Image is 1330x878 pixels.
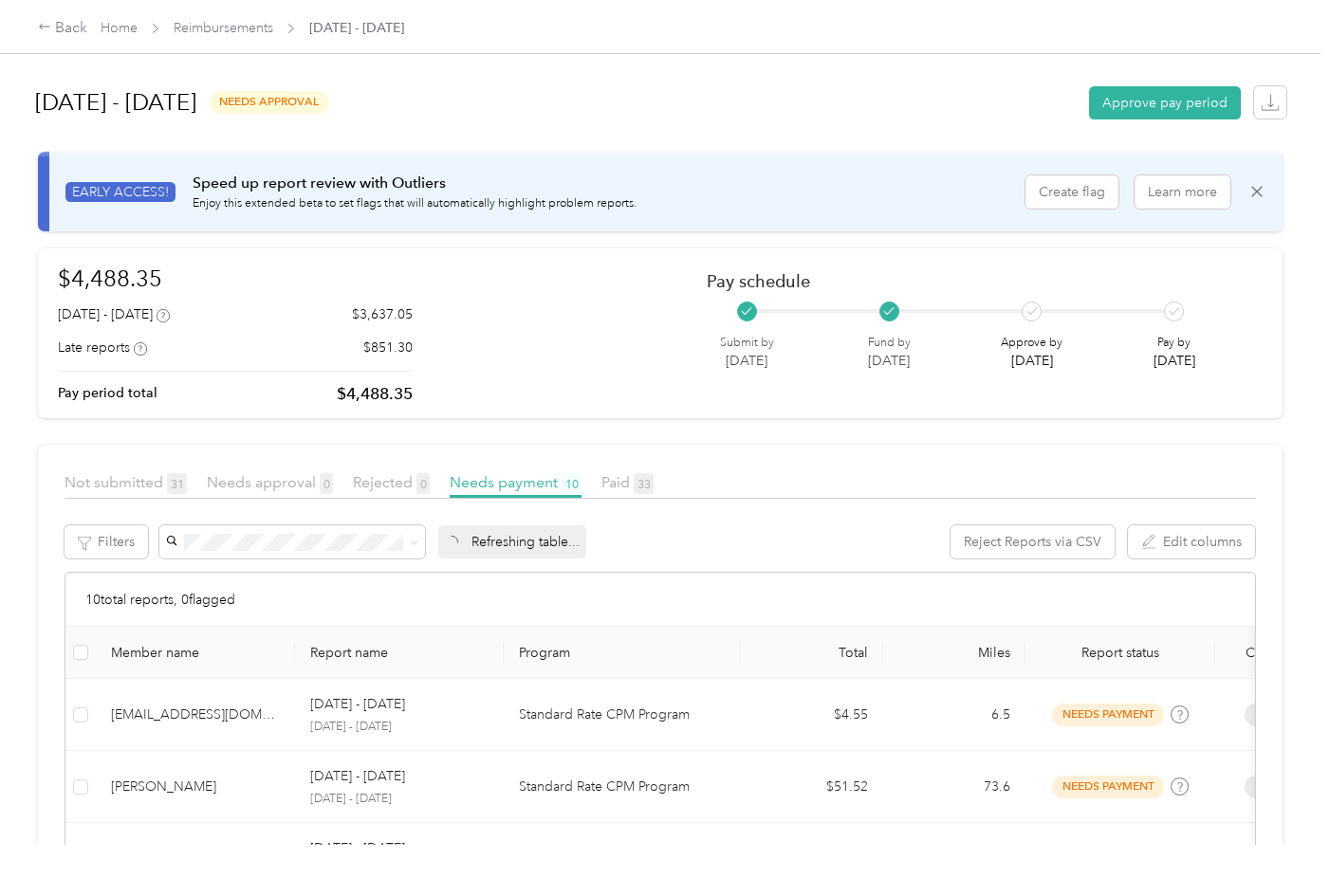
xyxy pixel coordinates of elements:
p: $4,488.35 [337,382,413,406]
th: Report name [295,627,504,679]
span: needs payment [1052,776,1164,797]
span: Not submitted [65,473,187,491]
div: Back [38,17,87,40]
td: $4.55 [741,679,883,751]
p: Enjoy this extended beta to set flags that will automatically highlight problem reports. [193,195,637,212]
button: Learn more [1135,175,1230,209]
p: [DATE] [868,351,911,371]
span: 33 [634,473,654,494]
span: 0 [416,473,430,494]
p: Submit by [720,335,774,352]
p: [DATE] [1154,351,1195,371]
p: Pay period total [58,383,157,403]
iframe: Everlance-gr Chat Button Frame [1224,772,1330,878]
p: [DATE] - [DATE] [310,766,405,787]
div: 10 total reports, 0 flagged [65,573,1255,627]
span: Report status [1041,645,1200,661]
a: Home [101,20,138,36]
div: Member name [111,645,280,661]
p: Standard Rate CPM Program [519,777,726,797]
p: $3,637.05 [352,304,413,324]
span: Needs payment [450,473,582,491]
h1: [DATE] - [DATE] [35,80,196,125]
button: Create flag [1025,175,1118,209]
p: [DATE] - [DATE] [310,838,405,859]
div: [DATE] - [DATE] [58,304,170,324]
th: Member name [96,627,295,679]
span: Needs approval [207,473,333,491]
div: [EMAIL_ADDRESS][DOMAIN_NAME] [111,704,280,725]
span: Paid [601,473,654,491]
p: Pay by [1154,335,1195,352]
td: Standard Rate CPM Program [504,751,741,823]
td: Standard Rate CPM Program [504,679,741,751]
button: Reject Reports via CSV [951,525,1115,558]
span: needs approval [210,91,329,113]
p: [DATE] [720,351,774,371]
div: Total [756,645,868,661]
button: Filters [65,525,148,558]
a: Reimbursements [174,20,273,36]
p: Fund by [868,335,911,352]
div: [PERSON_NAME] [111,777,280,797]
p: [DATE] [1001,351,1062,371]
p: [DATE] - [DATE] [310,694,405,715]
span: Rejected [353,473,430,491]
div: Miles [898,645,1010,661]
span: 0 [320,473,333,494]
span: [DATE] - [DATE] [309,18,404,38]
div: Late reports [58,338,147,357]
p: Speed up report review with Outliers [193,172,637,195]
span: EARLY ACCESS! [65,182,175,202]
button: Edit columns [1128,525,1255,558]
p: Approve by [1001,335,1062,352]
div: Refreshing table... [438,525,586,558]
td: 73.6 [883,751,1025,823]
h1: $4,488.35 [58,262,413,295]
button: Approve pay period [1089,86,1241,119]
th: Program [504,627,741,679]
p: [DATE] - [DATE] [310,719,489,736]
span: needs payment [1052,704,1164,725]
p: [DATE] - [DATE] [310,791,489,808]
p: $851.30 [363,338,413,357]
span: 31 [167,473,187,494]
p: Standard Rate CPM Program [519,704,726,725]
td: $51.52 [741,751,883,823]
span: 10 [562,473,582,494]
h2: Pay schedule [707,271,1229,291]
td: 6.5 [883,679,1025,751]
